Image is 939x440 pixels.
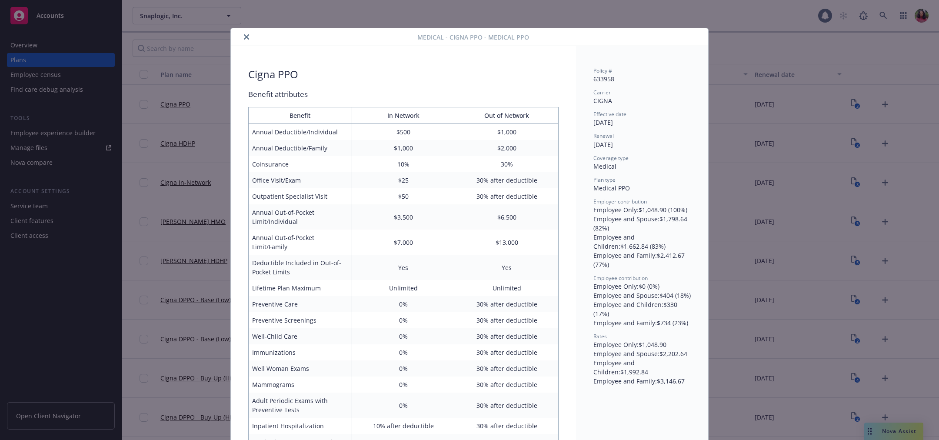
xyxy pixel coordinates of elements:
td: Lifetime Plan Maximum [249,280,352,296]
th: In Network [352,107,455,124]
span: Plan type [593,176,616,183]
div: Employee and Spouse : $1,798.64 (82%) [593,214,691,233]
td: Office Visit/Exam [249,172,352,188]
td: 30% after deductible [455,344,559,360]
td: 30% after deductible [455,172,559,188]
td: Annual Deductible/Individual [249,124,352,140]
td: Yes [352,255,455,280]
td: Preventive Screenings [249,312,352,328]
div: Cigna PPO [248,67,298,82]
button: close [241,32,252,42]
td: 0% [352,360,455,377]
td: Mammograms [249,377,352,393]
div: Employee and Spouse : $2,202.64 [593,349,691,358]
div: [DATE] [593,140,691,149]
td: 30% after deductible [455,296,559,312]
div: Employee and Children : $330 (17%) [593,300,691,318]
td: 0% [352,393,455,418]
td: $500 [352,124,455,140]
span: Policy # [593,67,612,74]
span: Employer contribution [593,198,647,205]
span: Effective date [593,110,626,118]
div: [DATE] [593,118,691,127]
div: Employee and Family : $3,146.67 [593,377,691,386]
td: Deductible Included in Out-of-Pocket Limits [249,255,352,280]
td: Preventive Care [249,296,352,312]
span: Coverage type [593,154,629,162]
td: Annual Out-of-Pocket Limit/Individual [249,204,352,230]
div: Employee and Spouse : $404 (18%) [593,291,691,300]
td: $25 [352,172,455,188]
td: $13,000 [455,230,559,255]
div: Employee and Family : $734 (23%) [593,318,691,327]
div: Employee and Family : $2,412.67 (77%) [593,251,691,269]
td: 10% [352,156,455,172]
div: CIGNA [593,96,691,105]
span: Rates [593,333,607,340]
td: Well-Child Care [249,328,352,344]
td: $1,000 [352,140,455,156]
th: Benefit [249,107,352,124]
td: 0% [352,296,455,312]
td: Unlimited [352,280,455,296]
td: Annual Out-of-Pocket Limit/Family [249,230,352,255]
td: 0% [352,312,455,328]
div: Benefit attributes [248,89,559,100]
td: 0% [352,344,455,360]
td: Yes [455,255,559,280]
span: Carrier [593,89,611,96]
td: 30% after deductible [455,328,559,344]
div: Employee Only : $1,048.90 (100%) [593,205,691,214]
td: 0% [352,377,455,393]
span: Employee contribution [593,274,648,282]
td: Annual Deductible/Family [249,140,352,156]
div: 633958 [593,74,691,83]
td: Coinsurance [249,156,352,172]
div: Medical [593,162,691,171]
td: 30% after deductible [455,312,559,328]
td: $50 [352,188,455,204]
td: 30% after deductible [455,418,559,434]
span: Medical - Cigna PPO - Medical PPO [417,33,529,42]
div: Employee Only : $1,048.90 [593,340,691,349]
td: 10% after deductible [352,418,455,434]
div: Employee and Children : $1,662.84 (83%) [593,233,691,251]
td: 30% after deductible [455,188,559,204]
td: $7,000 [352,230,455,255]
div: Employee Only : $0 (0%) [593,282,691,291]
td: 0% [352,328,455,344]
td: 30% after deductible [455,377,559,393]
td: Immunizations [249,344,352,360]
td: Inpatient Hospitalization [249,418,352,434]
span: Renewal [593,132,614,140]
div: Employee and Children : $1,992.84 [593,358,691,377]
td: 30% after deductible [455,360,559,377]
td: 30% [455,156,559,172]
td: Adult Periodic Exams with Preventive Tests [249,393,352,418]
td: Unlimited [455,280,559,296]
td: Outpatient Specialist Visit [249,188,352,204]
td: $2,000 [455,140,559,156]
td: $6,500 [455,204,559,230]
td: $3,500 [352,204,455,230]
td: 30% after deductible [455,393,559,418]
td: Well Woman Exams [249,360,352,377]
td: $1,000 [455,124,559,140]
div: Medical PPO [593,183,691,193]
th: Out of Network [455,107,559,124]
